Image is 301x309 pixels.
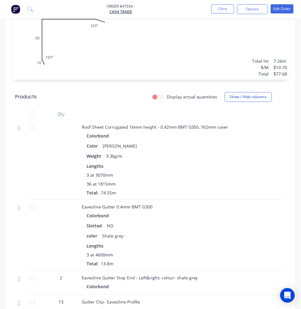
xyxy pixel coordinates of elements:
[271,4,294,13] button: Edit Order
[253,58,269,64] div: Total lm
[11,5,20,14] img: Factory
[87,181,116,187] span: 36 at 1815mm
[87,261,99,267] span: Total:
[87,190,99,196] span: Total:
[211,4,234,13] button: Close
[60,275,62,281] span: 2
[107,9,135,15] a: Cash Trade
[274,58,287,64] div: 7.26m
[87,243,103,249] span: Lengths
[87,163,103,170] span: Lengths
[43,108,79,120] div: Qty
[253,64,269,71] div: $/M
[104,152,125,161] div: 3.3kg/m
[82,124,228,130] span: Roof Sheet Corrugated 16mm height - 0.42mm BMT G550, 762mm cover
[99,190,118,196] span: 74.55m
[274,71,287,77] div: $77.68
[82,299,140,305] span: Gutter Clip- Eavesline Profile
[87,282,111,291] div: Colorbond
[87,132,111,141] div: Colorbond
[253,71,269,77] div: Total
[82,275,198,281] span: Eavesline Gutter Stop End - Left&right; colour: shale grey
[87,222,104,230] div: Slotted
[100,232,126,241] div: Shale grey
[225,92,272,102] button: Show / Hide columns
[87,142,100,151] div: Color
[167,94,217,100] label: Display actual quantities
[87,212,111,220] div: Colorbond
[237,4,268,14] button: Options
[15,94,37,101] div: Products
[100,142,139,151] div: [PERSON_NAME]
[104,222,116,230] div: NO
[82,204,152,210] span: Eavesline Gutter 0.4mm BMT G300
[87,172,113,178] span: 3 at 3070mm
[280,288,295,303] div: Open Intercom Messenger
[87,252,113,258] span: 3 at 4600mm
[274,64,287,71] div: $10.70
[59,299,63,305] span: 13
[107,4,135,9] span: Order #47554 -
[99,261,116,267] span: 13.8m
[87,152,104,161] div: Weight
[87,232,100,241] div: color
